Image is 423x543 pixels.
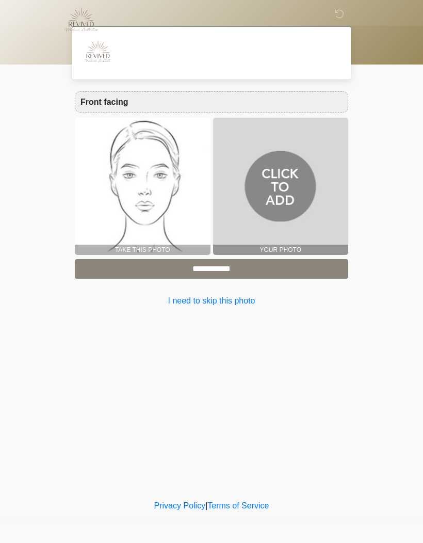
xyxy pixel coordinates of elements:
img: Logo [64,8,98,31]
a: Privacy Policy [154,501,206,510]
img: Agent Avatar [83,36,113,67]
button: I need to skip this photo [75,291,348,311]
h6: Front facing [80,97,343,107]
img: 1629406199119-thumb-Front.png [75,118,210,255]
img: Your Photo [213,118,349,255]
a: Terms of Service [207,501,269,510]
div: YOUR PHOTO [213,245,349,255]
div: TAKE THIS PHOTO [75,245,210,255]
a: | [205,501,207,510]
